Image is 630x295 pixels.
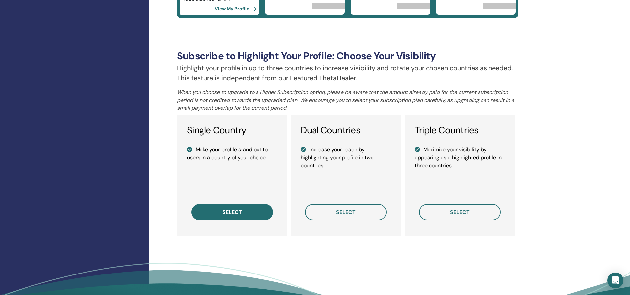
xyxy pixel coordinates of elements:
li: Make your profile stand out to users in a country of your choice [187,146,277,162]
h3: Subscribe to Highlight Your Profile: Choose Your Visibility [177,50,518,62]
span: select [222,209,242,216]
p: Highlight your profile in up to three countries to increase visibility and rotate your chosen cou... [177,63,518,83]
button: select [419,204,501,220]
h3: Single Country [187,125,277,136]
h3: Triple Countries [415,125,505,136]
li: Increase your reach by highlighting your profile in two countries [301,146,391,170]
span: select [450,209,470,216]
p: When you choose to upgrade to a Higher Subscription option, please be aware that the amount alrea... [177,88,518,112]
li: Maximize your visibility by appearing as a highlighted profile in three countries [415,146,505,170]
span: select [336,209,356,216]
a: View My Profile [215,2,259,15]
div: Open Intercom Messenger [607,273,623,288]
button: select [305,204,387,220]
h3: Dual Countries [301,125,391,136]
button: select [191,204,273,220]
